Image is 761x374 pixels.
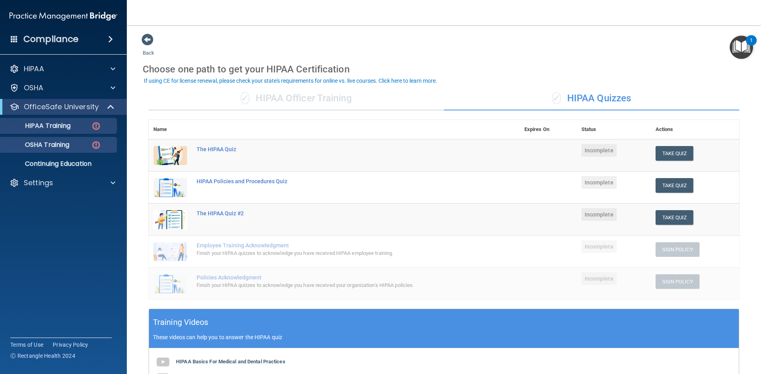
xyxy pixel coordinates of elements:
button: Open Resource Center, 1 new notification [730,36,753,59]
span: Incomplete [581,272,617,285]
img: danger-circle.6113f641.png [91,121,101,131]
th: Status [577,120,651,139]
h4: Compliance [23,34,78,45]
button: Take Quiz [656,210,694,225]
span: ✓ [552,92,561,104]
div: Finish your HIPAA quizzes to acknowledge you have received HIPAA employee training. [197,249,480,258]
span: Incomplete [581,144,617,157]
a: OfficeSafe University [10,102,115,112]
h5: Training Videos [153,315,208,329]
span: ✓ [241,92,249,104]
div: Policies Acknowledgment [197,274,480,281]
p: These videos can help you to answer the HIPAA quiz [153,334,735,340]
div: HIPAA Policies and Procedures Quiz [197,178,480,184]
span: Ⓒ Rectangle Health 2024 [10,352,75,360]
p: OSHA Training [5,141,69,149]
th: Expires On [520,120,577,139]
p: Continuing Education [5,160,113,168]
p: OSHA [24,83,44,93]
div: HIPAA Officer Training [149,87,444,110]
div: HIPAA Quizzes [444,87,739,110]
div: The HIPAA Quiz #2 [197,210,480,216]
th: Actions [651,120,739,139]
p: OfficeSafe University [24,102,99,112]
button: Take Quiz [656,178,694,193]
span: Incomplete [581,208,617,221]
span: Incomplete [581,240,617,253]
th: Name [149,120,192,139]
p: HIPAA Training [5,122,71,130]
span: Incomplete [581,176,617,189]
img: PMB logo [10,8,117,24]
button: Take Quiz [656,146,694,161]
a: Back [143,40,154,56]
p: HIPAA [24,64,44,74]
div: Choose one path to get your HIPAA Certification [143,58,745,81]
a: OSHA [10,83,115,93]
div: If using CE for license renewal, please check your state's requirements for online vs. live cours... [144,78,437,84]
div: Finish your HIPAA quizzes to acknowledge you have received your organization’s HIPAA policies. [197,281,480,290]
button: Sign Policy [656,274,700,289]
div: 1 [750,40,753,51]
img: gray_youtube_icon.38fcd6cc.png [155,354,171,370]
a: Settings [10,178,115,188]
div: Employee Training Acknowledgment [197,242,480,249]
a: Privacy Policy [53,341,88,349]
button: If using CE for license renewal, please check your state's requirements for online vs. live cours... [143,77,438,85]
a: Terms of Use [10,341,43,349]
b: HIPAA Basics For Medical and Dental Practices [176,359,285,365]
p: Settings [24,178,53,188]
div: The HIPAA Quiz [197,146,480,152]
img: danger-circle.6113f641.png [91,140,101,150]
a: HIPAA [10,64,115,74]
button: Sign Policy [656,242,700,257]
